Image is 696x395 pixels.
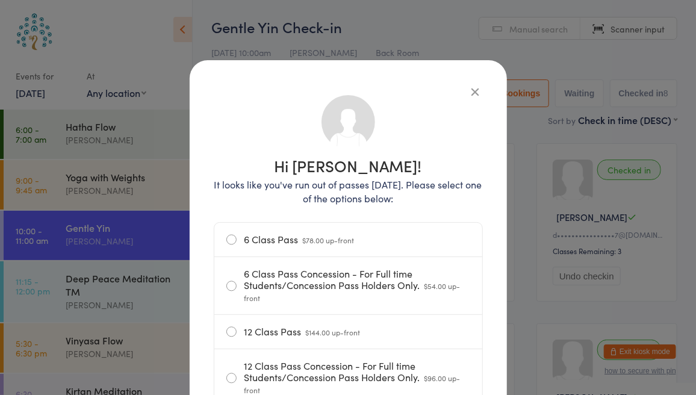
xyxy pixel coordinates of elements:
label: 12 Class Pass [226,315,470,349]
label: 6 Class Pass Concession - For Full time Students/Concession Pass Holders Only. [226,257,470,314]
span: $78.00 up-front [303,235,355,245]
p: It looks like you've run out of passes [DATE]. Please select one of the options below: [214,178,483,205]
span: $144.00 up-front [306,327,361,337]
label: 6 Class Pass [226,223,470,257]
h1: Hi [PERSON_NAME]! [214,158,483,173]
img: no_photo.png [320,94,376,150]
